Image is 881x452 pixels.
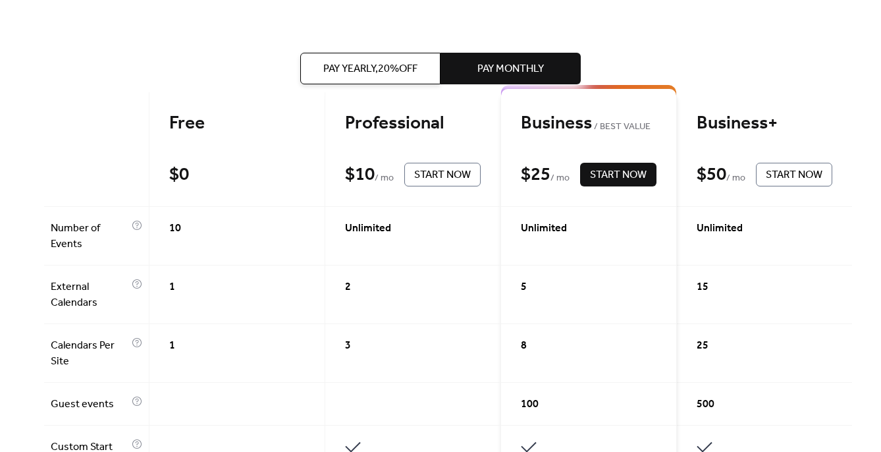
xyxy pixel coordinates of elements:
[345,279,351,295] span: 2
[592,119,651,135] span: BEST VALUE
[521,397,539,412] span: 100
[345,338,351,354] span: 3
[169,221,181,237] span: 10
[766,167,822,183] span: Start Now
[345,163,375,186] div: $ 10
[697,397,714,412] span: 500
[697,112,832,135] div: Business+
[51,397,128,412] span: Guest events
[51,279,128,311] span: External Calendars
[521,163,550,186] div: $ 25
[404,163,481,186] button: Start Now
[300,53,440,84] button: Pay Yearly,20%off
[521,112,656,135] div: Business
[521,221,567,237] span: Unlimited
[521,338,527,354] span: 8
[726,171,745,186] span: / mo
[756,163,832,186] button: Start Now
[697,221,743,237] span: Unlimited
[375,171,394,186] span: / mo
[697,338,708,354] span: 25
[550,171,570,186] span: / mo
[414,167,471,183] span: Start Now
[590,167,647,183] span: Start Now
[697,279,708,295] span: 15
[51,221,128,252] span: Number of Events
[169,112,305,135] div: Free
[697,163,726,186] div: $ 50
[169,163,189,186] div: $ 0
[169,279,175,295] span: 1
[323,61,417,77] span: Pay Yearly, 20% off
[477,61,544,77] span: Pay Monthly
[580,163,656,186] button: Start Now
[51,338,128,370] span: Calendars Per Site
[440,53,581,84] button: Pay Monthly
[169,338,175,354] span: 1
[521,279,527,295] span: 5
[345,221,391,237] span: Unlimited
